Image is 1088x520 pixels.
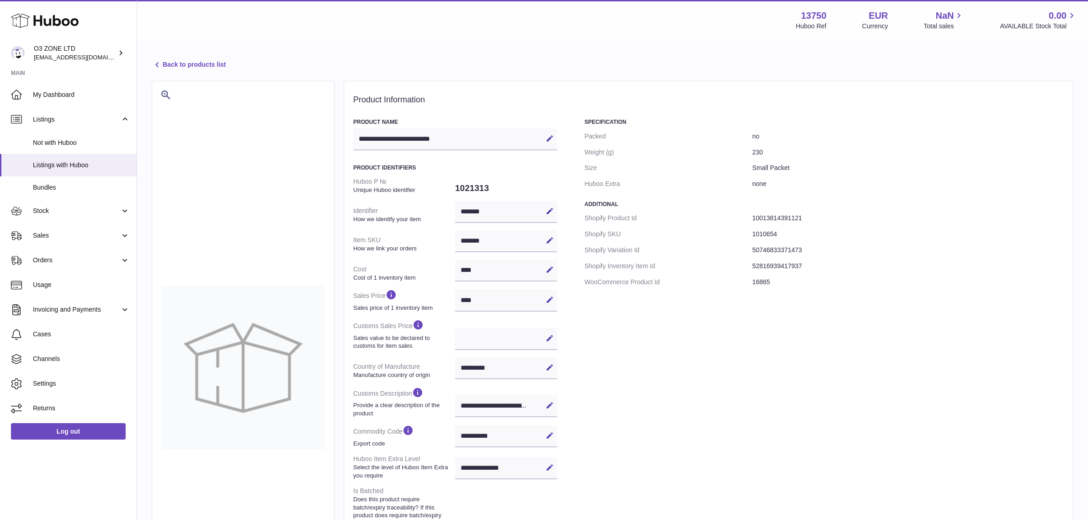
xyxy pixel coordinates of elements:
[33,138,130,147] span: Not with Huboo
[34,53,134,61] span: [EMAIL_ADDRESS][DOMAIN_NAME]
[33,379,130,388] span: Settings
[801,10,827,22] strong: 13750
[752,242,1064,258] dd: 50746833371473
[33,330,130,339] span: Cases
[584,176,752,192] dt: Huboo Extra
[33,355,130,363] span: Channels
[353,118,557,126] h3: Product Name
[161,286,325,449] img: no-photo-large.jpg
[752,226,1064,242] dd: 1010654
[34,44,116,62] div: O3 ZONE LTD
[584,160,752,176] dt: Size
[11,46,25,60] img: internalAdmin-13750@internal.huboo.com
[33,207,120,215] span: Stock
[584,144,752,160] dt: Weight (g)
[353,334,453,350] strong: Sales value to be declared to customs for item sales
[353,440,453,448] strong: Export code
[11,423,126,440] a: Log out
[752,160,1064,176] dd: Small Packet
[33,404,130,413] span: Returns
[33,305,120,314] span: Invoicing and Payments
[33,161,130,170] span: Listings with Huboo
[752,176,1064,192] dd: none
[353,274,453,282] strong: Cost of 1 inventory item
[923,10,964,31] a: NaN Total sales
[353,232,455,256] dt: Item SKU
[752,144,1064,160] dd: 230
[353,359,455,382] dt: Country of Manufacture
[33,90,130,99] span: My Dashboard
[33,281,130,289] span: Usage
[152,59,226,70] a: Back to products list
[869,10,888,22] strong: EUR
[353,215,453,223] strong: How we identify your item
[862,22,888,31] div: Currency
[584,118,1064,126] h3: Specification
[584,226,752,242] dt: Shopify SKU
[353,383,455,421] dt: Customs Description
[353,421,455,451] dt: Commodity Code
[752,258,1064,274] dd: 52816939417937
[1000,22,1077,31] span: AVAILABLE Stock Total
[33,183,130,192] span: Bundles
[353,315,455,353] dt: Customs Sales Price
[353,451,455,483] dt: Huboo Item Extra Level
[353,304,453,312] strong: Sales price of 1 inventory item
[1000,10,1077,31] a: 0.00 AVAILABLE Stock Total
[584,128,752,144] dt: Packed
[353,164,557,171] h3: Product Identifiers
[353,261,455,285] dt: Cost
[935,10,954,22] span: NaN
[752,274,1064,290] dd: 16865
[353,371,453,379] strong: Manufacture country of origin
[33,115,120,124] span: Listings
[353,463,453,479] strong: Select the level of Huboo Item Extra you require
[584,274,752,290] dt: WooCommerce Product Id
[33,231,120,240] span: Sales
[353,203,455,227] dt: Identifier
[796,22,827,31] div: Huboo Ref
[584,258,752,274] dt: Shopify Inventory Item Id
[353,285,455,315] dt: Sales Price
[584,242,752,258] dt: Shopify Variation Id
[353,244,453,253] strong: How we link your orders
[353,401,453,417] strong: Provide a clear description of the product
[455,179,557,198] dd: 1021313
[33,256,120,265] span: Orders
[353,186,453,194] strong: Unique Huboo identifier
[584,201,1064,208] h3: Additional
[353,95,1064,105] h2: Product Information
[584,210,752,226] dt: Shopify Product Id
[752,210,1064,226] dd: 10013814391121
[1049,10,1067,22] span: 0.00
[923,22,964,31] span: Total sales
[752,128,1064,144] dd: no
[353,174,455,197] dt: Huboo P №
